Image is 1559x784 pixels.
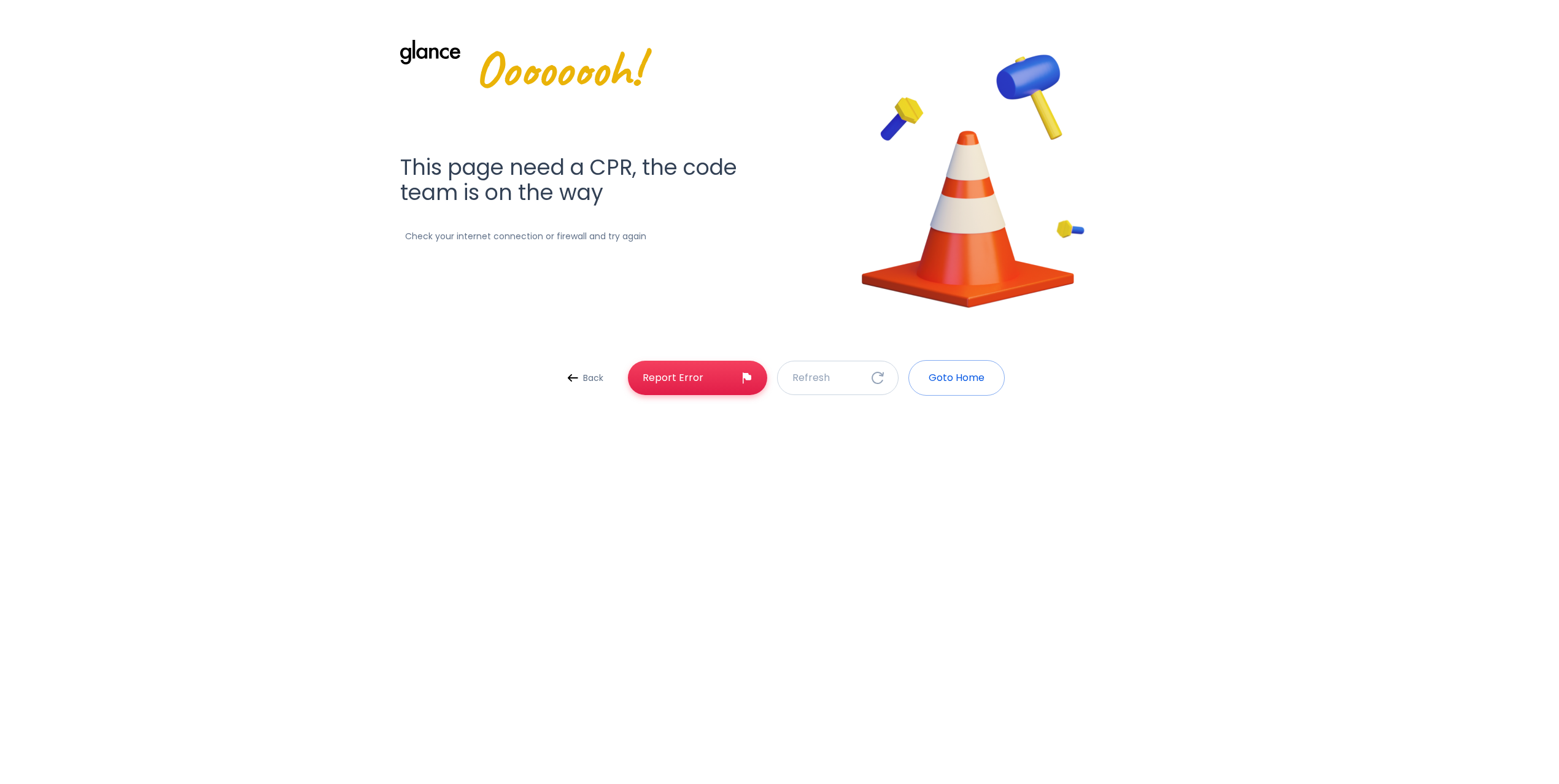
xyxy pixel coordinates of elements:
[555,367,618,389] a: Back
[792,371,830,385] p: Refresh
[929,371,985,385] p: Goto Home
[400,155,772,206] h1: This page need a CPR, the code team is on the way
[803,12,1143,353] img: error-image-6AFcYm1f.png
[475,40,641,116] span: Oooooooh!
[643,371,703,385] p: Report Error
[908,360,1005,396] button: Goto Home
[400,230,646,242] p: Check your internet connection or firewall and try again
[777,361,899,395] button: Refresh
[583,372,603,384] p: Back
[628,361,767,395] a: Report Error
